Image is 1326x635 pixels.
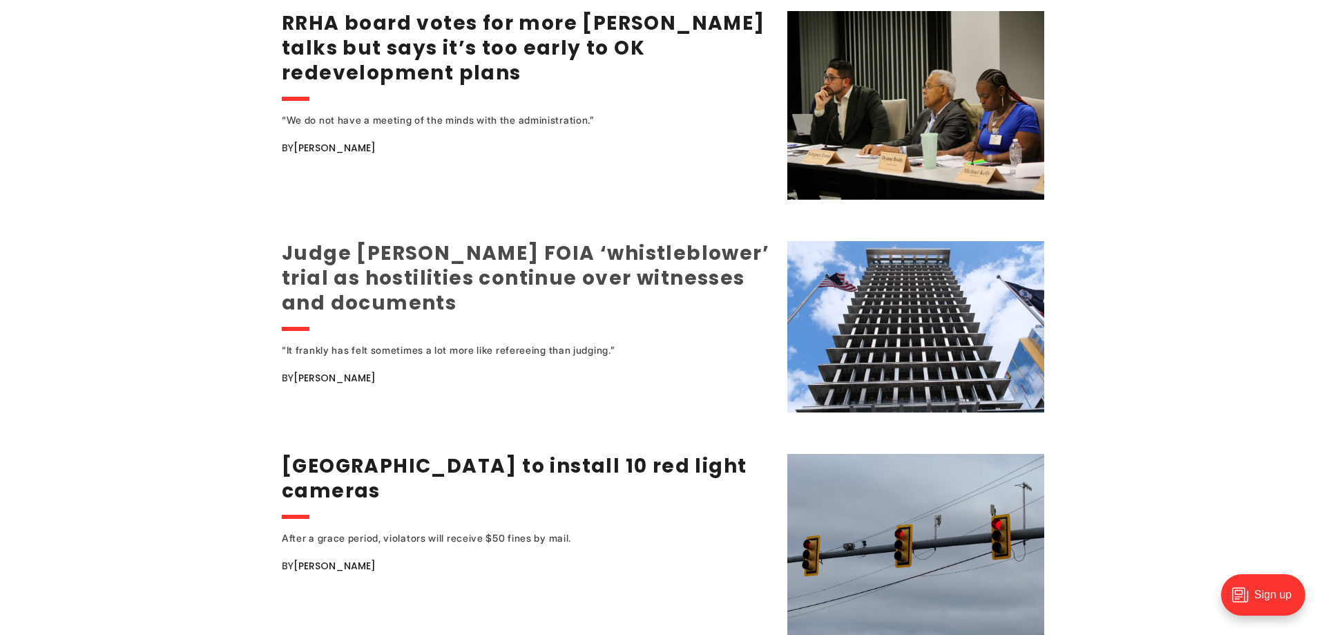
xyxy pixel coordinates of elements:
iframe: portal-trigger [1209,567,1326,635]
a: Judge [PERSON_NAME] FOIA ‘whistleblower’ trial as hostilities continue over witnesses and documents [282,240,769,316]
div: By [282,558,770,574]
div: After a grace period, violators will receive $50 fines by mail. [282,530,731,547]
div: By [282,140,770,156]
a: [GEOGRAPHIC_DATA] to install 10 red light cameras [282,453,747,504]
img: Judge postpones FOIA ‘whistleblower’ trial as hostilities continue over witnesses and documents [787,241,1044,413]
a: [PERSON_NAME] [294,371,376,385]
a: [PERSON_NAME] [294,141,376,155]
a: RRHA board votes for more [PERSON_NAME] talks but says it’s too early to OK redevelopment plans [282,10,765,86]
div: By [282,370,770,386]
div: “We do not have a meeting of the minds with the administration.” [282,112,731,129]
a: [PERSON_NAME] [294,559,376,573]
div: “It frankly has felt sometimes a lot more like refereeing than judging.” [282,342,731,359]
img: RRHA board votes for more Gilpin talks but says it’s too early to OK redevelopment plans [787,11,1044,200]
